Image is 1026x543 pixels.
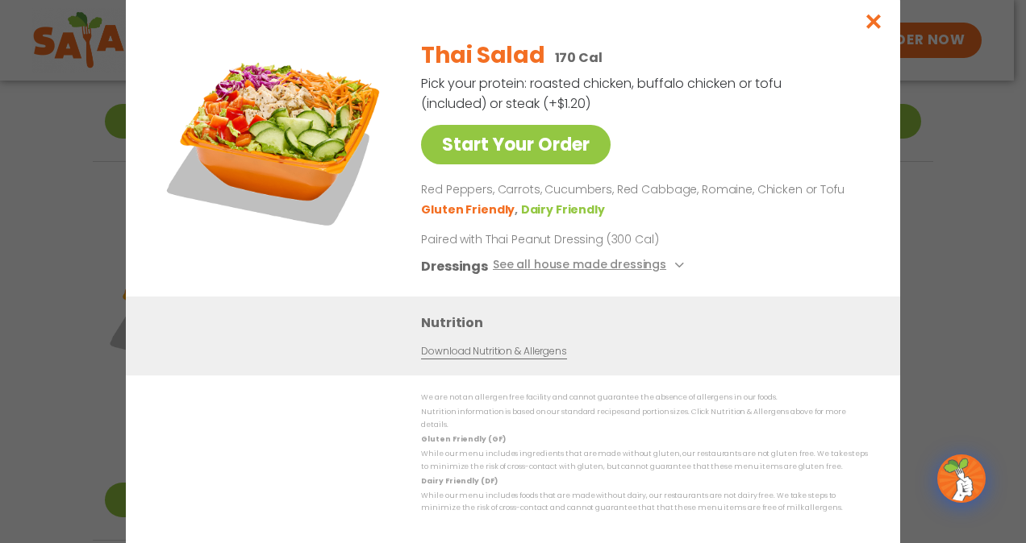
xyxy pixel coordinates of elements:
img: wpChatIcon [939,456,984,501]
img: Featured product photo for Thai Salad [162,27,388,252]
h3: Dressings [421,255,488,276]
p: While our menu includes ingredients that are made without gluten, our restaurants are not gluten ... [421,448,868,473]
button: See all house made dressings [493,255,689,276]
p: Pick your protein: roasted chicken, buffalo chicken or tofu (included) or steak (+$1.20) [421,73,784,114]
h3: Nutrition [421,312,876,332]
li: Dairy Friendly [521,201,608,218]
strong: Gluten Friendly (GF) [421,434,505,444]
p: Paired with Thai Peanut Dressing (300 Cal) [421,230,719,247]
p: Red Peppers, Carrots, Cucumbers, Red Cabbage, Romaine, Chicken or Tofu [421,180,861,200]
li: Gluten Friendly [421,201,520,218]
p: 170 Cal [555,48,603,68]
p: While our menu includes foods that are made without dairy, our restaurants are not dairy free. We... [421,490,868,515]
a: Download Nutrition & Allergens [421,343,566,359]
strong: Dairy Friendly (DF) [421,475,497,485]
h2: Thai Salad [421,39,544,73]
a: Start Your Order [421,125,611,164]
p: Nutrition information is based on our standard recipes and portion sizes. Click Nutrition & Aller... [421,406,868,431]
p: We are not an allergen free facility and cannot guarantee the absence of allergens in our foods. [421,392,868,404]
